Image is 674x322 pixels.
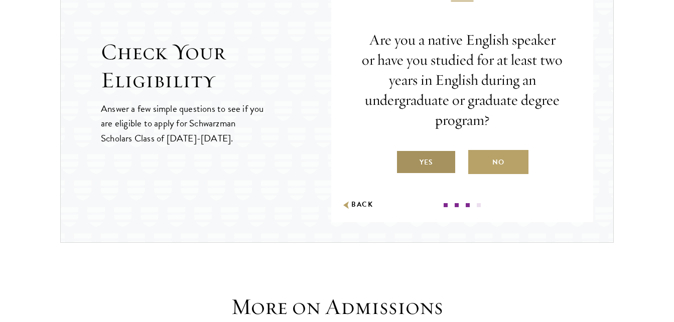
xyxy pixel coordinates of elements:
[396,150,456,174] label: Yes
[101,38,331,94] h2: Check Your Eligibility
[361,30,563,130] p: Are you a native English speaker or have you studied for at least two years in English during an ...
[341,200,373,210] button: Back
[101,101,265,145] p: Answer a few simple questions to see if you are eligible to apply for Schwarzman Scholars Class o...
[182,293,493,321] h3: More on Admissions
[468,150,528,174] label: No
